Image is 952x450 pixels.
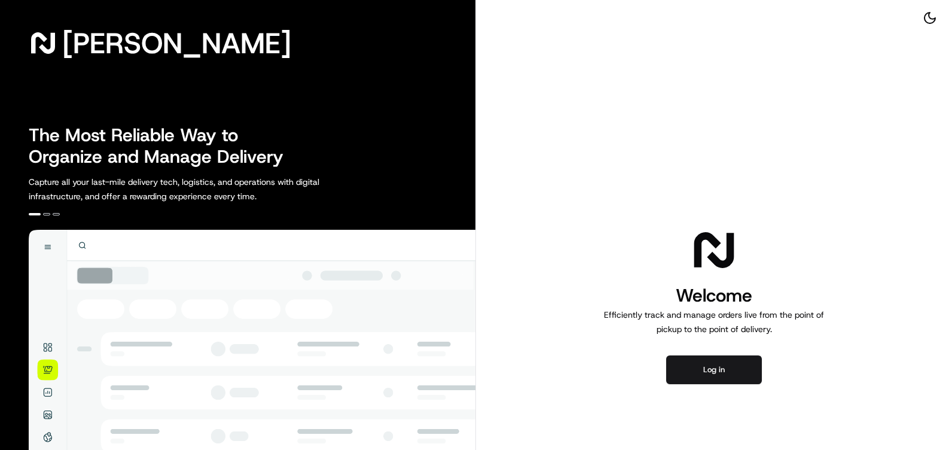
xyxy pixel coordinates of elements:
span: [PERSON_NAME] [62,31,291,55]
h2: The Most Reliable Way to Organize and Manage Delivery [29,124,297,168]
p: Efficiently track and manage orders live from the point of pickup to the point of delivery. [599,308,829,336]
h1: Welcome [599,284,829,308]
button: Log in [666,355,762,384]
p: Capture all your last-mile delivery tech, logistics, and operations with digital infrastructure, ... [29,175,373,203]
